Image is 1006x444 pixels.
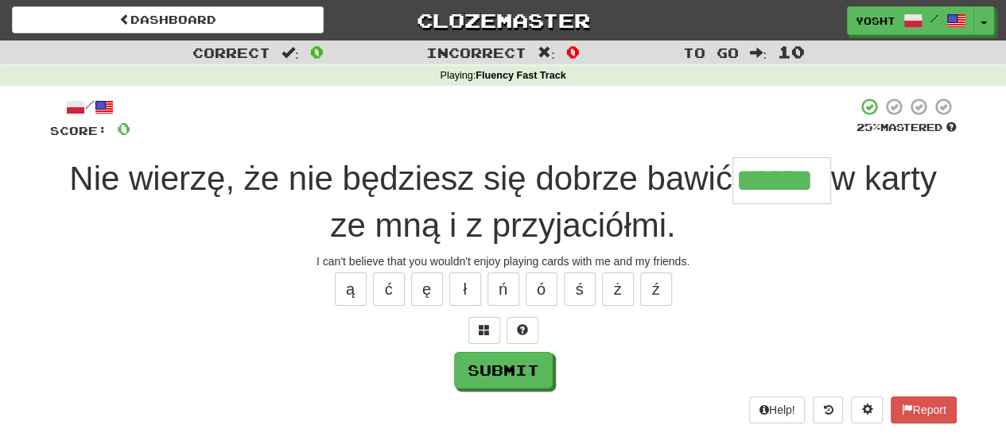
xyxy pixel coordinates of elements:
span: To go [682,44,738,60]
span: Incorrect [426,44,526,60]
button: ń [487,272,519,306]
span: : [749,46,767,60]
button: Single letter hint - you only get 1 per sentence and score half the points! alt+h [507,317,538,344]
button: Switch sentence to multiple choice alt+p [468,317,500,344]
span: 0 [117,118,130,138]
button: ć [373,272,405,306]
span: Correct [192,44,270,60]
span: / [930,13,938,24]
a: Clozemaster [348,6,659,34]
span: w karty ze mną i z przyjaciółmi. [330,160,936,244]
button: ę [411,272,443,306]
span: 0 [310,42,324,61]
button: Submit [454,352,553,388]
div: I can't believe that you wouldn't enjoy playing cards with me and my friends. [50,253,957,269]
button: ó [526,272,557,306]
button: Report [891,396,956,423]
strong: Fluency Fast Track [476,70,565,81]
button: ź [640,272,672,306]
div: / [50,97,130,117]
span: Score: [50,124,107,137]
button: ą [335,272,367,306]
span: : [538,46,555,60]
span: 0 [566,42,580,61]
span: : [282,46,299,60]
button: ś [564,272,596,306]
span: Nie wierzę, że nie będziesz się dobrze bawić [69,160,732,197]
a: Dashboard [12,6,324,33]
button: ż [602,272,634,306]
span: 25 % [856,121,880,133]
a: Yosht / [847,6,974,35]
button: Help! [749,396,806,423]
div: Mastered [856,121,957,135]
span: 10 [778,42,805,61]
span: Yosht [856,14,895,28]
button: ł [449,272,481,306]
button: Round history (alt+y) [813,396,843,423]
